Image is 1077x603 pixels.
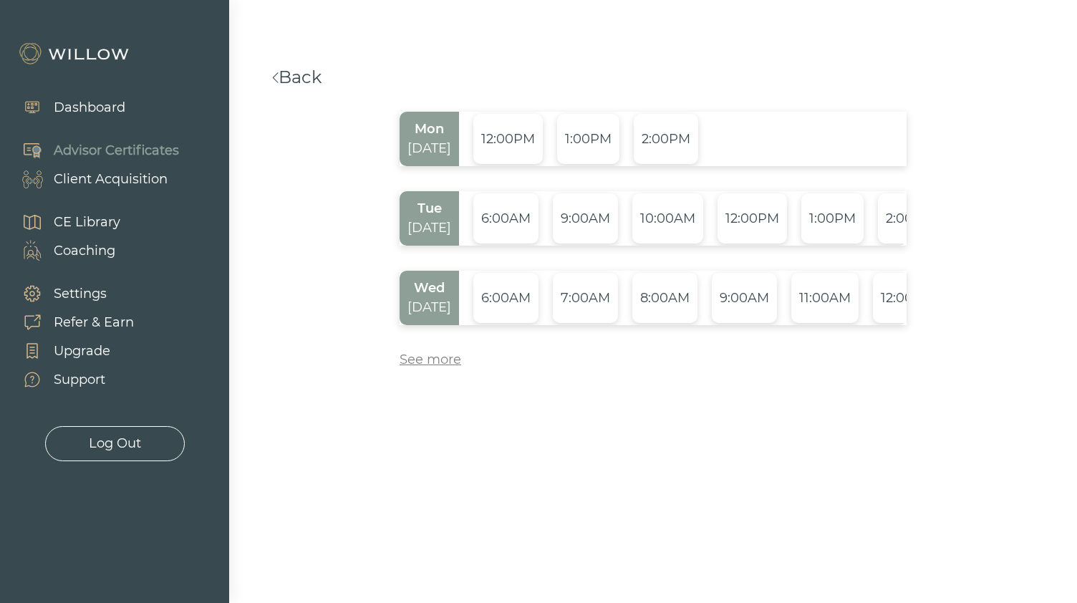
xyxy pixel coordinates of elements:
a: CE Library [7,208,120,236]
div: Mon [400,120,459,139]
div: Dashboard [54,98,125,117]
div: 11:00AM [791,273,859,323]
div: 12:00PM [718,193,787,243]
div: 12:00PM [873,273,942,323]
div: 6:00AM [473,193,538,243]
div: 12:00PM [473,114,543,164]
div: Advisor Certificates [54,141,179,160]
a: Client Acquisition [7,165,179,193]
img: Willow [18,42,132,65]
div: Settings [54,284,107,304]
div: [DATE] [400,218,459,238]
div: 8:00AM [632,273,697,323]
div: Log Out [89,434,141,453]
a: Upgrade [7,337,134,365]
a: Back [272,67,322,87]
div: Refer & Earn [54,313,134,332]
div: Tue [400,199,459,218]
a: Coaching [7,236,120,265]
div: 10:00AM [632,193,703,243]
div: 9:00AM [553,193,618,243]
div: Coaching [54,241,115,261]
div: Client Acquisition [54,170,168,189]
div: 2:00PM [878,193,942,243]
a: Settings [7,279,134,308]
div: CE Library [54,213,120,232]
div: See more [400,350,461,370]
div: 7:00AM [553,273,618,323]
div: 2:00PM [634,114,698,164]
div: [DATE] [400,298,459,317]
img: < [272,72,279,83]
div: 9:00AM [712,273,777,323]
a: Dashboard [7,93,125,122]
a: Refer & Earn [7,308,134,337]
div: [DATE] [400,139,459,158]
div: Support [54,370,105,390]
div: Upgrade [54,342,110,361]
div: 1:00PM [557,114,619,164]
div: 1:00PM [801,193,864,243]
div: 6:00AM [473,273,538,323]
a: Advisor Certificates [7,136,179,165]
div: Wed [400,279,459,298]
